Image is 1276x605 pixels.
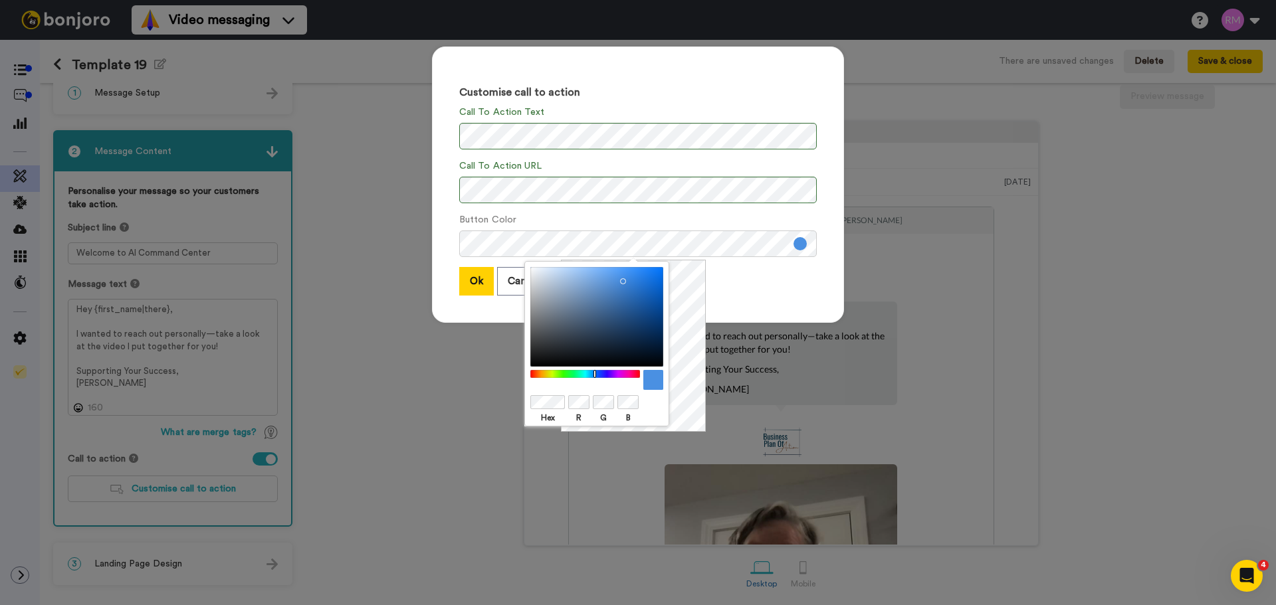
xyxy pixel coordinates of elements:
[459,159,542,173] label: Call To Action URL
[593,412,614,424] label: G
[459,267,494,296] button: Ok
[459,106,545,120] label: Call To Action Text
[617,412,639,424] label: B
[568,412,589,424] label: R
[1258,560,1269,570] span: 4
[497,267,550,296] button: Cancel
[459,213,516,227] label: Button Color
[530,412,565,424] label: Hex
[459,87,817,99] h3: Customise call to action
[1231,560,1263,592] iframe: Intercom live chat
